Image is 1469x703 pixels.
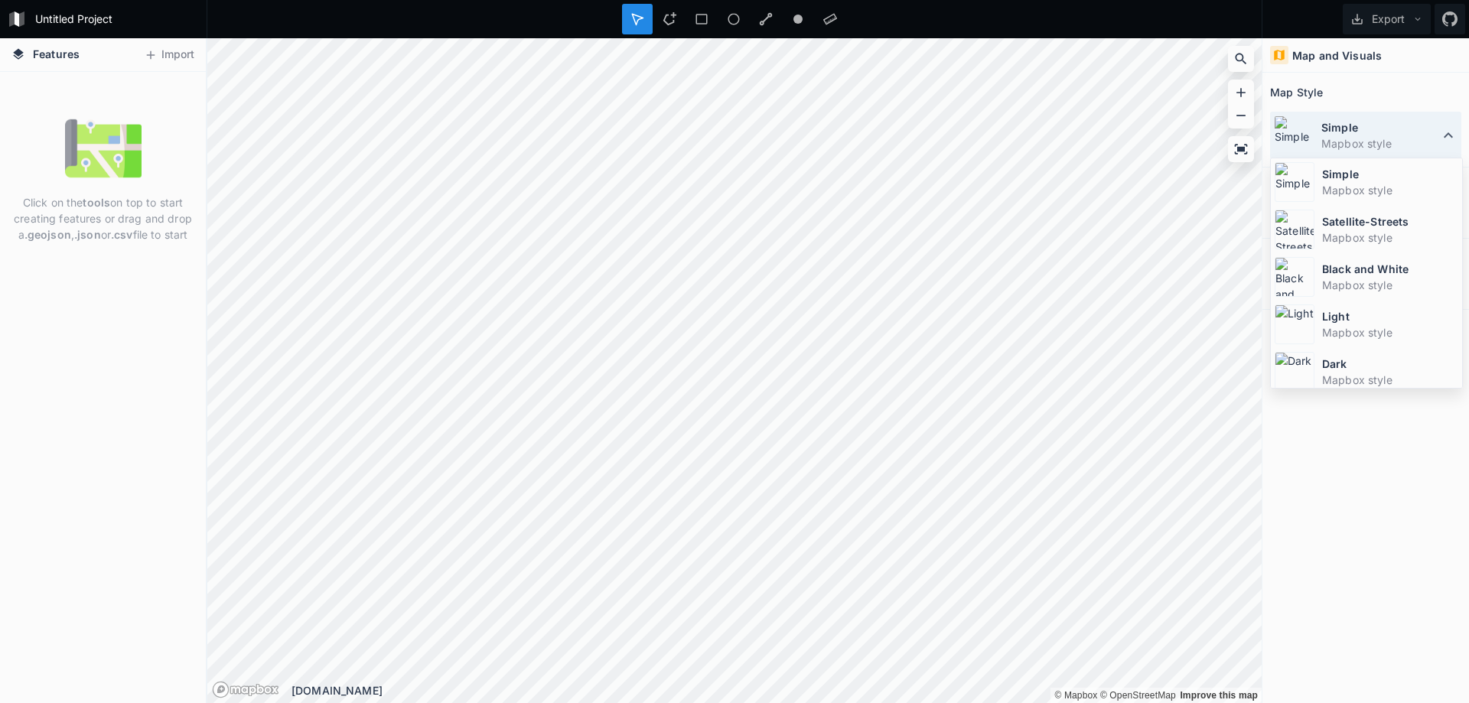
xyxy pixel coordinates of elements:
[1322,277,1458,293] dd: Mapbox style
[1322,356,1458,372] dt: Dark
[1322,229,1458,246] dd: Mapbox style
[1275,257,1314,297] img: Black and White
[1321,135,1439,151] dd: Mapbox style
[24,228,71,241] strong: .geojson
[11,194,194,242] p: Click on the on top to start creating features or drag and drop a , or file to start
[1180,690,1258,701] a: Map feedback
[1100,690,1176,701] a: OpenStreetMap
[1274,116,1314,155] img: Simple
[1322,372,1458,388] dd: Mapbox style
[1321,119,1439,135] dt: Simple
[292,682,1262,698] div: [DOMAIN_NAME]
[1322,261,1458,277] dt: Black and White
[1275,304,1314,344] img: Light
[1275,162,1314,202] img: Simple
[1343,4,1431,34] button: Export
[65,110,142,187] img: empty
[1275,210,1314,249] img: Satellite-Streets
[1270,80,1323,104] h2: Map Style
[1322,166,1458,182] dt: Simple
[83,196,110,209] strong: tools
[1322,308,1458,324] dt: Light
[1322,182,1458,198] dd: Mapbox style
[1322,213,1458,229] dt: Satellite-Streets
[136,43,202,67] button: Import
[33,46,80,62] span: Features
[111,228,133,241] strong: .csv
[1322,324,1458,340] dd: Mapbox style
[212,681,279,698] a: Mapbox logo
[1054,690,1097,701] a: Mapbox
[1292,47,1382,63] h4: Map and Visuals
[1275,352,1314,392] img: Dark
[74,228,101,241] strong: .json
